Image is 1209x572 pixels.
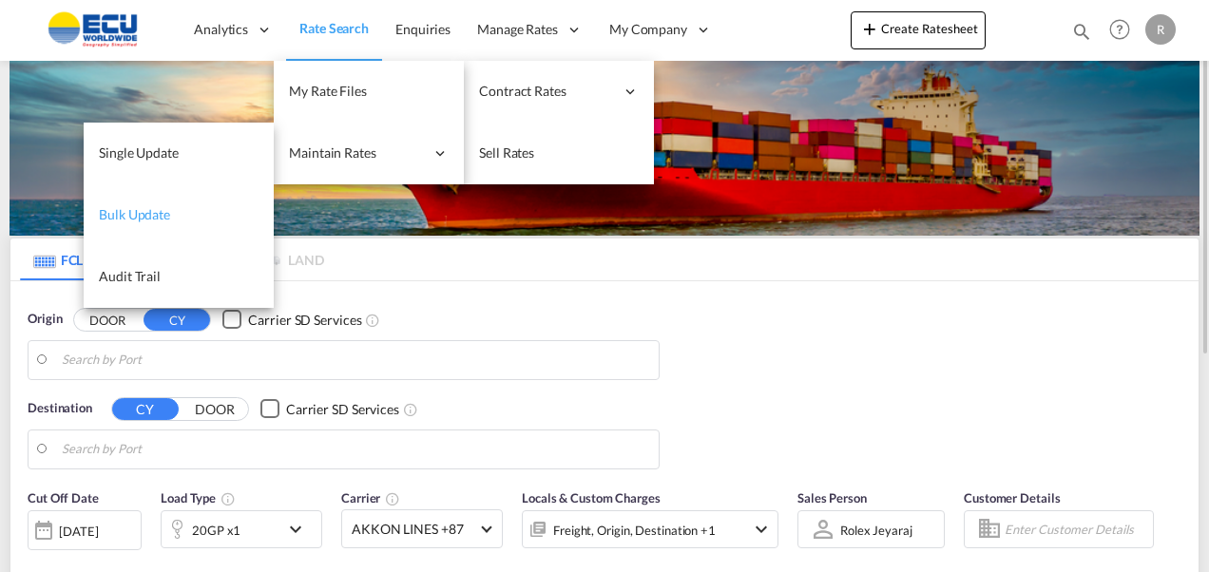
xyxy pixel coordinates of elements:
[464,61,654,123] div: Contract Rates
[289,83,367,99] span: My Rate Files
[274,61,464,123] a: My Rate Files
[144,309,210,331] button: CY
[221,491,236,506] md-icon: icon-information-outline
[84,184,274,246] a: Bulk Update
[299,20,369,36] span: Rate Search
[20,238,96,280] md-tab-item: FCL
[403,402,418,417] md-icon: Unchecked: Search for CY (Container Yard) services for all selected carriers.Checked : Search for...
[1145,14,1176,45] div: R
[29,9,157,51] img: 6cccb1402a9411edb762cf9624ab9cda.png
[28,490,99,505] span: Cut Off Date
[62,346,649,374] input: Search by Port
[341,490,400,505] span: Carrier
[274,123,464,184] div: Maintain Rates
[192,517,240,543] div: 20GP x1
[1103,13,1136,46] span: Help
[1071,21,1092,42] md-icon: icon-magnify
[284,518,317,541] md-icon: icon-chevron-down
[750,518,773,541] md-icon: icon-chevron-down
[522,510,778,548] div: Freight Origin Destination Factory Stuffingicon-chevron-down
[222,310,361,330] md-checkbox: Checkbox No Ink
[352,520,475,539] span: AKKON LINES +87
[477,20,558,39] span: Manage Rates
[28,510,142,550] div: [DATE]
[59,523,98,540] div: [DATE]
[248,311,361,330] div: Carrier SD Services
[840,523,912,538] div: Rolex Jeyaraj
[20,238,324,280] md-pagination-wrapper: Use the left and right arrow keys to navigate between tabs
[28,399,92,418] span: Destination
[194,20,248,39] span: Analytics
[1071,21,1092,49] div: icon-magnify
[84,246,274,308] a: Audit Trail
[74,309,141,331] button: DOOR
[464,123,654,184] a: Sell Rates
[161,490,236,505] span: Load Type
[964,490,1060,505] span: Customer Details
[260,399,399,419] md-checkbox: Checkbox No Ink
[838,516,914,543] md-select: Sales Person: Rolex Jeyaraj
[609,20,687,39] span: My Company
[10,61,1199,236] img: LCL+%26+FCL+BACKGROUND.png
[99,206,170,222] span: Bulk Update
[28,310,62,329] span: Origin
[479,82,614,101] span: Contract Rates
[553,517,716,543] div: Freight Origin Destination Factory Stuffing
[1005,515,1147,543] input: Enter Customer Details
[522,490,661,505] span: Locals & Custom Charges
[395,21,451,37] span: Enquiries
[479,144,534,161] span: Sell Rates
[99,144,179,161] span: Single Update
[797,490,867,505] span: Sales Person
[112,398,179,420] button: CY
[365,313,380,328] md-icon: Unchecked: Search for CY (Container Yard) services for all selected carriers.Checked : Search for...
[286,400,399,419] div: Carrier SD Services
[84,123,274,184] a: Single Update
[851,11,986,49] button: icon-plus 400-fgCreate Ratesheet
[62,435,649,464] input: Search by Port
[1103,13,1145,48] div: Help
[289,143,424,162] span: Maintain Rates
[385,491,400,506] md-icon: The selected Trucker/Carrierwill be displayed in the rate results If the rates are from another f...
[182,398,248,420] button: DOOR
[161,510,322,548] div: 20GP x1icon-chevron-down
[858,17,881,40] md-icon: icon-plus 400-fg
[99,268,161,284] span: Audit Trail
